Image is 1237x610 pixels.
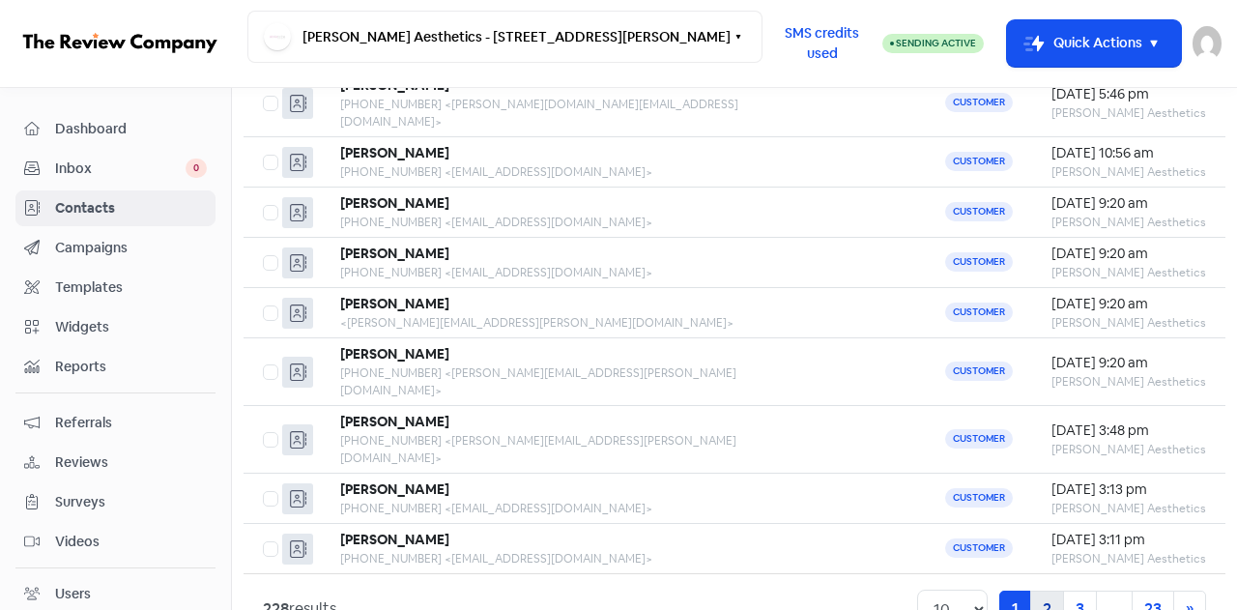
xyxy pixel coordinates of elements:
div: [PERSON_NAME] Aesthetics [1051,104,1206,122]
b: [PERSON_NAME] [340,144,449,161]
div: [PERSON_NAME] Aesthetics [1051,441,1206,458]
div: <[PERSON_NAME][EMAIL_ADDRESS][PERSON_NAME][DOMAIN_NAME]> [340,314,799,332]
div: [PERSON_NAME] Aesthetics [1051,163,1206,181]
span: Customer [945,429,1013,449]
div: Users [55,584,91,604]
a: Contacts [15,190,216,226]
span: 0 [186,159,207,178]
a: Campaigns [15,230,216,266]
div: [DATE] 10:56 am [1051,143,1206,163]
span: Contacts [55,198,207,218]
b: [PERSON_NAME] [340,480,449,498]
span: Customer [945,538,1013,558]
a: Reviews [15,445,216,480]
span: Widgets [55,317,207,337]
span: Surveys [55,492,207,512]
span: Sending Active [896,37,976,49]
span: Customer [945,202,1013,221]
span: Customer [945,303,1013,322]
button: Quick Actions [1007,20,1181,67]
a: Referrals [15,405,216,441]
span: Reviews [55,452,207,473]
div: [PHONE_NUMBER] <[EMAIL_ADDRESS][DOMAIN_NAME]> [340,500,799,517]
div: [DATE] 3:13 pm [1051,479,1206,500]
a: Sending Active [882,32,984,55]
b: [PERSON_NAME] [340,413,449,430]
div: [PHONE_NUMBER] <[EMAIL_ADDRESS][DOMAIN_NAME]> [340,264,799,281]
div: [DATE] 5:46 pm [1051,84,1206,104]
span: Reports [55,357,207,377]
span: Customer [945,152,1013,171]
span: Videos [55,532,207,552]
div: [PERSON_NAME] Aesthetics [1051,264,1206,281]
a: Dashboard [15,111,216,147]
div: [PHONE_NUMBER] <[EMAIL_ADDRESS][DOMAIN_NAME]> [340,214,799,231]
button: [PERSON_NAME] Aesthetics - [STREET_ADDRESS][PERSON_NAME] [247,11,762,63]
img: User [1193,26,1222,61]
div: [DATE] 3:48 pm [1051,421,1206,441]
span: SMS credits used [779,23,866,64]
a: Inbox 0 [15,151,216,187]
a: SMS credits used [762,32,882,52]
span: Campaigns [55,238,207,258]
div: [PHONE_NUMBER] <[PERSON_NAME][EMAIL_ADDRESS][PERSON_NAME][DOMAIN_NAME]> [340,364,799,399]
div: [PERSON_NAME] Aesthetics [1051,550,1206,567]
div: [PERSON_NAME] Aesthetics [1051,500,1206,517]
span: Referrals [55,413,207,433]
div: [DATE] 9:20 am [1051,244,1206,264]
div: [DATE] 3:11 pm [1051,530,1206,550]
div: [PERSON_NAME] Aesthetics [1051,314,1206,332]
b: [PERSON_NAME] [340,345,449,363]
b: [PERSON_NAME] [340,194,449,212]
div: [PHONE_NUMBER] <[EMAIL_ADDRESS][DOMAIN_NAME]> [340,163,799,181]
div: [PHONE_NUMBER] <[PERSON_NAME][DOMAIN_NAME][EMAIL_ADDRESS][DOMAIN_NAME]> [340,96,799,131]
span: Inbox [55,159,186,179]
a: Videos [15,524,216,560]
a: Surveys [15,484,216,520]
div: [DATE] 9:20 am [1051,353,1206,373]
span: Customer [945,252,1013,272]
b: [PERSON_NAME] [340,531,449,548]
a: Reports [15,349,216,385]
a: Widgets [15,309,216,345]
div: [DATE] 9:20 am [1051,294,1206,314]
b: [PERSON_NAME] [340,295,449,312]
b: [PERSON_NAME] [340,245,449,262]
a: Templates [15,270,216,305]
span: Dashboard [55,119,207,139]
div: [PERSON_NAME] Aesthetics [1051,373,1206,391]
span: Customer [945,488,1013,508]
div: [DATE] 9:20 am [1051,193,1206,214]
span: Templates [55,277,207,298]
div: [PHONE_NUMBER] <[EMAIL_ADDRESS][DOMAIN_NAME]> [340,550,799,567]
div: [PHONE_NUMBER] <[PERSON_NAME][EMAIL_ADDRESS][PERSON_NAME][DOMAIN_NAME]> [340,432,799,467]
span: Customer [945,93,1013,112]
div: [PERSON_NAME] Aesthetics [1051,214,1206,231]
span: Customer [945,362,1013,381]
